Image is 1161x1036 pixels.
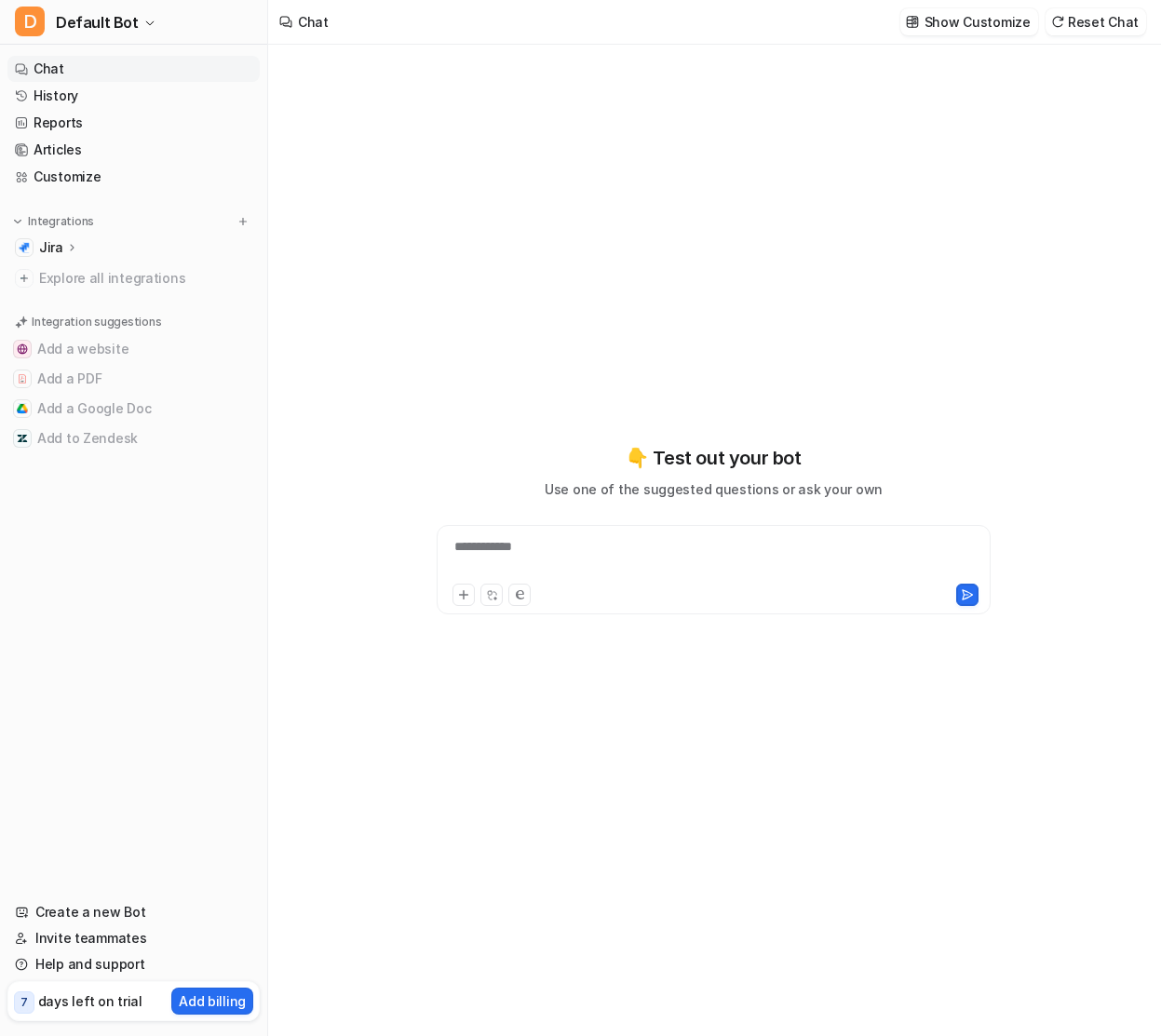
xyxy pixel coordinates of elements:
p: days left on trial [38,991,142,1011]
a: Explore all integrations [7,265,260,291]
a: Help and support [7,951,260,977]
a: Create a new Bot [7,899,260,925]
a: Chat [7,56,260,82]
img: Add a website [17,343,28,355]
button: Add a websiteAdd a website [7,334,260,364]
p: Jira [39,238,63,257]
p: Show Customize [925,12,1031,32]
img: explore all integrations [15,269,34,288]
p: Integrations [28,214,94,229]
button: Add billing [171,988,253,1015]
button: Add a PDFAdd a PDF [7,364,260,394]
img: customize [906,15,919,29]
a: Articles [7,137,260,163]
p: Add billing [179,991,246,1011]
div: Chat [298,12,329,32]
p: 👇 Test out your bot [626,444,801,472]
p: Use one of the suggested questions or ask your own [545,479,883,499]
img: menu_add.svg [236,215,250,228]
img: Add a Google Doc [17,403,28,414]
img: Jira [19,242,30,253]
button: Show Customize [900,8,1038,35]
p: 7 [20,994,28,1011]
img: expand menu [11,215,24,228]
a: Reports [7,110,260,136]
button: Integrations [7,212,100,231]
span: D [15,7,45,36]
span: Default Bot [56,9,139,35]
span: Explore all integrations [39,263,252,293]
a: Customize [7,164,260,190]
a: History [7,83,260,109]
p: Integration suggestions [32,314,161,330]
img: reset [1051,15,1064,29]
img: Add to Zendesk [17,433,28,444]
img: Add a PDF [17,373,28,384]
a: Invite teammates [7,925,260,951]
button: Add to ZendeskAdd to Zendesk [7,424,260,453]
button: Add a Google DocAdd a Google Doc [7,394,260,424]
button: Reset Chat [1046,8,1146,35]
